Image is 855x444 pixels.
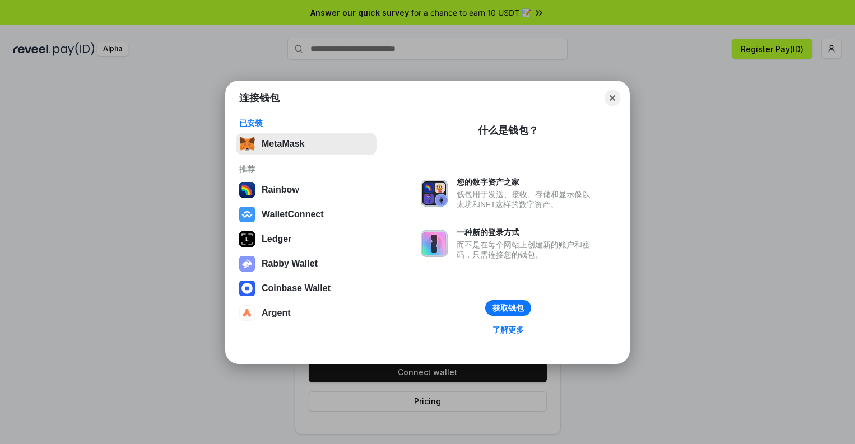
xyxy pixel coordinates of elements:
img: svg+xml,%3Csvg%20width%3D%2228%22%20height%3D%2228%22%20viewBox%3D%220%200%2028%2028%22%20fill%3D... [239,207,255,222]
button: 获取钱包 [485,300,531,316]
button: Coinbase Wallet [236,277,377,300]
img: svg+xml,%3Csvg%20width%3D%22120%22%20height%3D%22120%22%20viewBox%3D%220%200%20120%20120%22%20fil... [239,182,255,198]
img: svg+xml,%3Csvg%20xmlns%3D%22http%3A%2F%2Fwww.w3.org%2F2000%2Fsvg%22%20width%3D%2228%22%20height%3... [239,231,255,247]
img: svg+xml,%3Csvg%20width%3D%2228%22%20height%3D%2228%22%20viewBox%3D%220%200%2028%2028%22%20fill%3D... [239,305,255,321]
div: MetaMask [262,139,304,149]
div: 获取钱包 [492,303,524,313]
div: 而不是在每个网站上创建新的账户和密码，只需连接您的钱包。 [457,240,596,260]
div: 什么是钱包？ [478,124,538,137]
img: svg+xml,%3Csvg%20xmlns%3D%22http%3A%2F%2Fwww.w3.org%2F2000%2Fsvg%22%20fill%3D%22none%22%20viewBox... [239,256,255,272]
div: 您的数字资产之家 [457,177,596,187]
div: 已安装 [239,118,373,128]
div: Ledger [262,234,291,244]
a: 了解更多 [486,323,531,337]
div: Coinbase Wallet [262,283,331,293]
img: svg+xml,%3Csvg%20xmlns%3D%22http%3A%2F%2Fwww.w3.org%2F2000%2Fsvg%22%20fill%3D%22none%22%20viewBox... [421,230,448,257]
button: Ledger [236,228,377,250]
div: Rabby Wallet [262,259,318,269]
div: Rainbow [262,185,299,195]
button: Rabby Wallet [236,253,377,275]
button: MetaMask [236,133,377,155]
img: svg+xml,%3Csvg%20xmlns%3D%22http%3A%2F%2Fwww.w3.org%2F2000%2Fsvg%22%20fill%3D%22none%22%20viewBox... [421,180,448,207]
button: WalletConnect [236,203,377,226]
div: WalletConnect [262,209,324,219]
div: Argent [262,308,291,318]
div: 一种新的登录方式 [457,227,596,237]
h1: 连接钱包 [239,91,280,105]
img: svg+xml,%3Csvg%20width%3D%2228%22%20height%3D%2228%22%20viewBox%3D%220%200%2028%2028%22%20fill%3D... [239,281,255,296]
img: svg+xml,%3Csvg%20fill%3D%22none%22%20height%3D%2233%22%20viewBox%3D%220%200%2035%2033%22%20width%... [239,136,255,152]
button: Argent [236,302,377,324]
button: Rainbow [236,179,377,201]
button: Close [605,90,620,106]
div: 推荐 [239,164,373,174]
div: 了解更多 [492,325,524,335]
div: 钱包用于发送、接收、存储和显示像以太坊和NFT这样的数字资产。 [457,189,596,209]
